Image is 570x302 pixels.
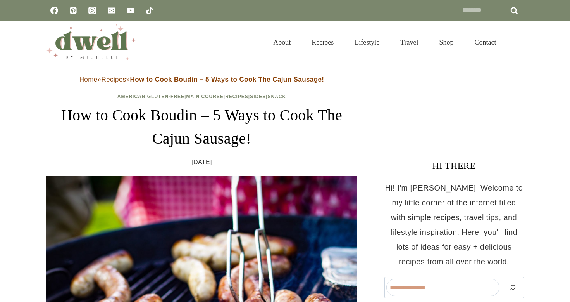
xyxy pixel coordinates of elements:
a: Gluten-Free [147,94,184,99]
a: Pinterest [65,3,81,18]
a: Travel [390,29,429,56]
time: [DATE] [191,156,212,168]
a: Email [104,3,119,18]
button: Search [503,279,522,296]
a: Facebook [46,3,62,18]
a: About [263,29,301,56]
a: Shop [429,29,464,56]
span: | | | | | [117,94,286,99]
strong: How to Cook Boudin – 5 Ways to Cook The Cajun Sausage! [130,76,324,83]
span: » » [79,76,324,83]
button: View Search Form [511,36,524,49]
h3: HI THERE [384,159,524,173]
p: Hi! I'm [PERSON_NAME]. Welcome to my little corner of the internet filled with simple recipes, tr... [384,181,524,269]
a: Contact [464,29,507,56]
a: Lifestyle [344,29,390,56]
a: Home [79,76,98,83]
a: Main Course [186,94,223,99]
a: Recipes [301,29,344,56]
a: American [117,94,146,99]
a: Sides [250,94,266,99]
a: Instagram [84,3,100,18]
a: Recipes [101,76,126,83]
a: Snack [268,94,286,99]
nav: Primary Navigation [263,29,506,56]
h1: How to Cook Boudin – 5 Ways to Cook The Cajun Sausage! [46,104,357,150]
img: DWELL by michelle [46,24,136,60]
a: YouTube [123,3,138,18]
a: TikTok [142,3,157,18]
a: Recipes [225,94,248,99]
